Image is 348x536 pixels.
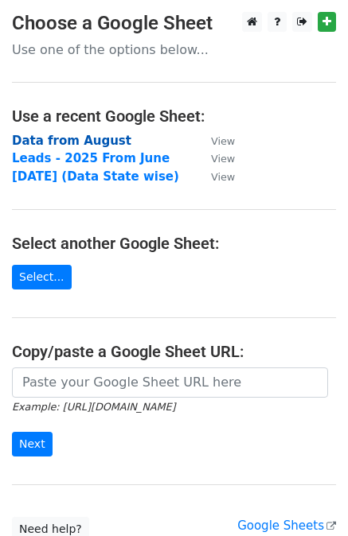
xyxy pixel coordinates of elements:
a: View [195,151,235,165]
iframe: Chat Widget [268,460,348,536]
small: Example: [URL][DOMAIN_NAME] [12,401,175,413]
a: [DATE] (Data State wise) [12,169,179,184]
a: Data from August [12,134,131,148]
h4: Select another Google Sheet: [12,234,336,253]
small: View [211,153,235,165]
a: View [195,134,235,148]
h3: Choose a Google Sheet [12,12,336,35]
p: Use one of the options below... [12,41,336,58]
small: View [211,135,235,147]
a: Leads - 2025 From June [12,151,170,165]
a: Google Sheets [237,519,336,533]
h4: Use a recent Google Sheet: [12,107,336,126]
h4: Copy/paste a Google Sheet URL: [12,342,336,361]
a: View [195,169,235,184]
small: View [211,171,235,183]
input: Paste your Google Sheet URL here [12,367,328,398]
a: Select... [12,265,72,289]
input: Next [12,432,53,456]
